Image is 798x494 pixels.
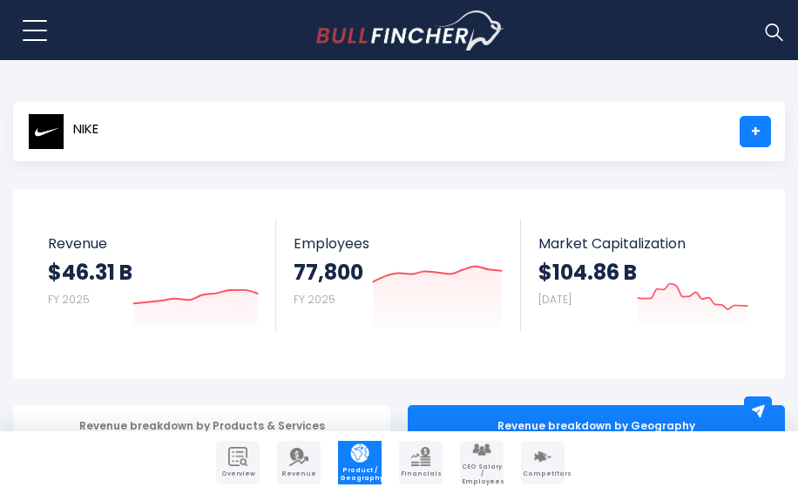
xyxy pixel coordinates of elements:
[73,122,98,137] span: NIKE
[316,10,504,51] a: Go to homepage
[216,441,260,484] a: Company Overview
[523,470,563,477] span: Competitors
[218,470,258,477] span: Overview
[13,405,390,447] div: Revenue breakdown by Products & Services
[399,441,443,484] a: Company Financials
[316,10,504,51] img: Bullfincher logo
[279,470,319,477] span: Revenue
[460,441,504,484] a: Company Employees
[340,467,380,482] span: Product / Geography
[462,464,502,485] span: CEO Salary / Employees
[276,220,520,332] a: Employees 77,800 FY 2025
[294,292,335,307] small: FY 2025
[538,292,571,307] small: [DATE]
[338,441,382,484] a: Company Product/Geography
[521,220,766,332] a: Market Capitalization $104.86 B [DATE]
[401,470,441,477] span: Financials
[408,405,785,447] div: Revenue breakdown by Geography
[294,259,363,286] strong: 77,800
[30,220,276,332] a: Revenue $46.31 B FY 2025
[48,235,259,252] span: Revenue
[538,235,748,252] span: Market Capitalization
[48,292,90,307] small: FY 2025
[27,116,99,147] a: NIKE
[521,441,565,484] a: Company Competitors
[277,441,321,484] a: Company Revenue
[740,116,771,147] a: +
[294,235,503,252] span: Employees
[538,259,637,286] strong: $104.86 B
[48,259,132,286] strong: $46.31 B
[28,113,64,150] img: NKE logo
